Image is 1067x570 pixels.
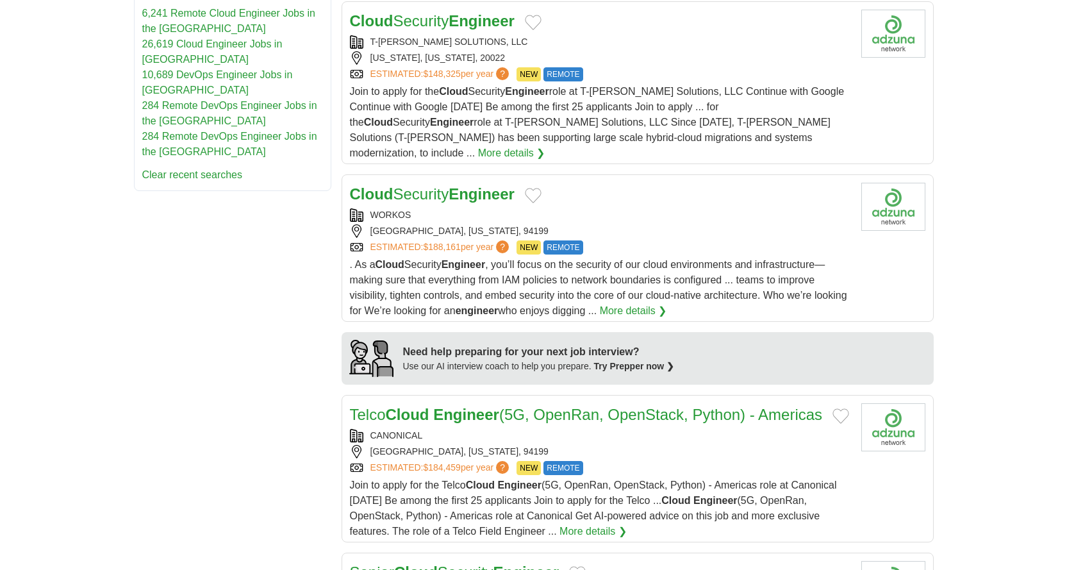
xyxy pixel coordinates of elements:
a: ESTIMATED:$148,325per year? [370,67,512,81]
button: Add to favorite jobs [525,15,542,30]
span: ? [496,240,509,253]
strong: Engineer [433,406,499,423]
a: More details ❯ [600,303,667,319]
span: ? [496,461,509,474]
strong: Cloud [439,86,468,97]
div: T-[PERSON_NAME] SOLUTIONS, LLC [350,35,851,49]
span: $188,161 [423,242,460,252]
a: More details ❯ [478,146,545,161]
strong: Engineer [497,480,541,490]
img: Company logo [861,403,925,451]
a: 284 Remote DevOps Engineer Jobs in the [GEOGRAPHIC_DATA] [142,131,317,157]
strong: Cloud [661,495,690,506]
span: ? [496,67,509,80]
a: CloudSecurityEngineer [350,185,515,203]
a: ESTIMATED:$188,161per year? [370,240,512,255]
div: [GEOGRAPHIC_DATA], [US_STATE], 94199 [350,445,851,458]
div: Need help preparing for your next job interview? [403,344,675,360]
span: NEW [517,67,541,81]
img: Company logo [861,10,925,58]
strong: Cloud [350,12,393,29]
div: WORKOS [350,208,851,222]
strong: Engineer [449,185,515,203]
div: [US_STATE], [US_STATE], 20022 [350,51,851,65]
strong: Engineer [693,495,737,506]
span: NEW [517,240,541,255]
a: More details ❯ [559,524,627,539]
strong: Engineer [442,259,485,270]
button: Add to favorite jobs [832,408,849,424]
span: $148,325 [423,69,460,79]
a: 26,619 Cloud Engineer Jobs in [GEOGRAPHIC_DATA] [142,38,283,65]
div: [GEOGRAPHIC_DATA], [US_STATE], 94199 [350,224,851,238]
strong: Engineer [449,12,515,29]
strong: Cloud [376,259,404,270]
div: Use our AI interview coach to help you prepare. [403,360,675,373]
strong: engineer [456,305,499,316]
div: CANONICAL [350,429,851,442]
strong: Cloud [364,117,393,128]
span: Join to apply for the Security role at T-[PERSON_NAME] Solutions, LLC Continue with Google Contin... [350,86,845,158]
span: . As a Security , you’ll focus on the security of our cloud environments and infrastructure—makin... [350,259,847,316]
span: REMOTE [543,461,583,475]
a: TelcoCloud Engineer(5G, OpenRan, OpenStack, Python) - Americas [350,406,823,423]
span: NEW [517,461,541,475]
span: REMOTE [543,240,583,255]
strong: Cloud [386,406,429,423]
span: $184,459 [423,462,460,473]
a: 10,689 DevOps Engineer Jobs in [GEOGRAPHIC_DATA] [142,69,293,96]
strong: Engineer [505,86,549,97]
strong: Engineer [430,117,474,128]
a: CloudSecurityEngineer [350,12,515,29]
img: Company logo [861,183,925,231]
strong: Cloud [466,480,495,490]
strong: Cloud [350,185,393,203]
span: Join to apply for the Telco (5G, OpenRan, OpenStack, Python) - Americas role at Canonical [DATE] ... [350,480,837,537]
a: 6,241 Remote Cloud Engineer Jobs in the [GEOGRAPHIC_DATA] [142,8,315,34]
a: Try Prepper now ❯ [594,361,675,371]
a: ESTIMATED:$184,459per year? [370,461,512,475]
a: Clear recent searches [142,169,243,180]
span: REMOTE [543,67,583,81]
a: 284 Remote DevOps Engineer Jobs in the [GEOGRAPHIC_DATA] [142,100,317,126]
button: Add to favorite jobs [525,188,542,203]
